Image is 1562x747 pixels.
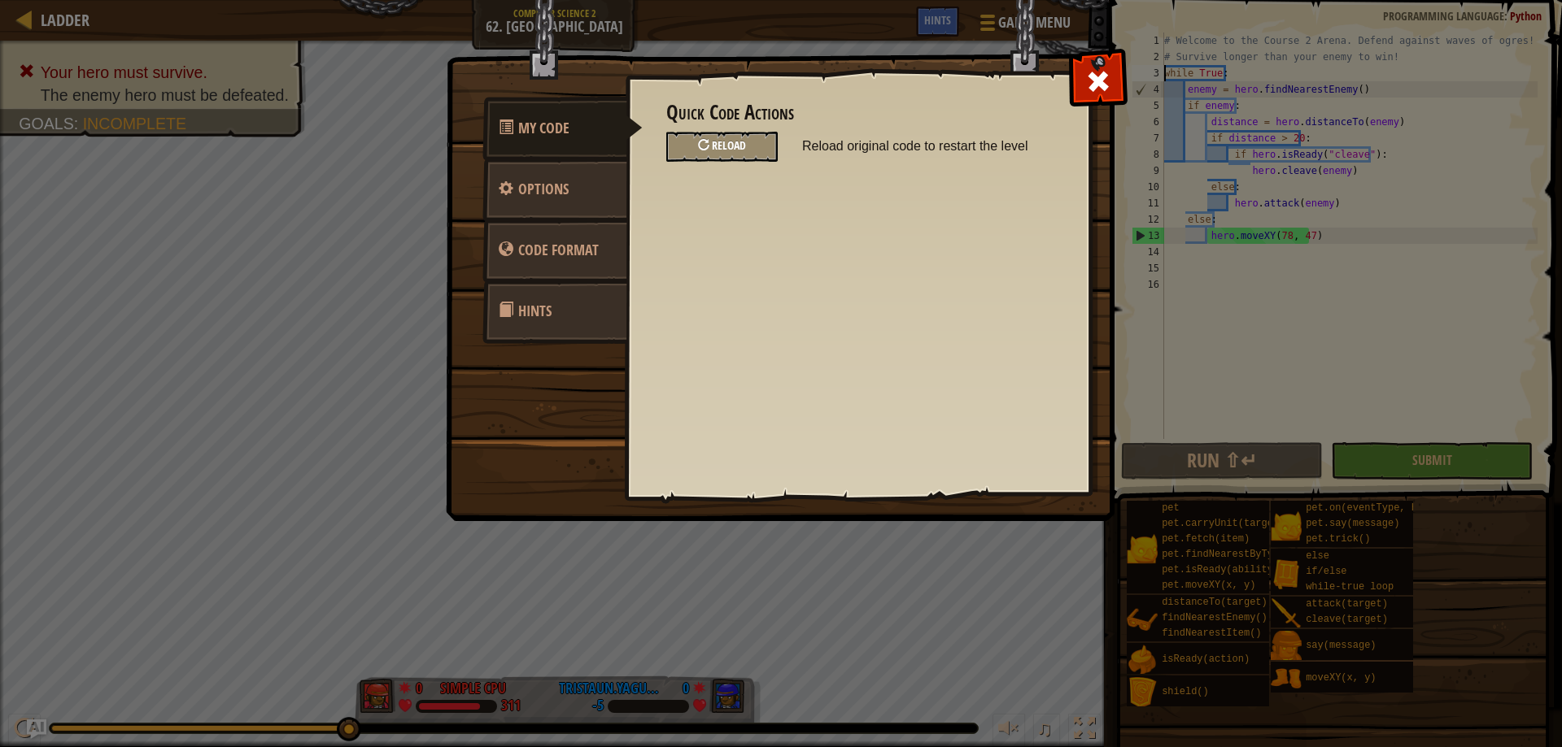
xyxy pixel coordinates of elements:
[482,219,627,282] a: Code Format
[712,137,746,153] span: Reload
[518,118,569,138] span: Quick Code Actions
[802,132,1049,161] span: Reload original code to restart the level
[482,158,627,221] a: Options
[518,301,552,321] span: Hints
[518,179,569,199] span: Configure settings
[518,240,599,260] span: game_menu.change_language_caption
[666,102,1049,124] h3: Quick Code Actions
[482,97,643,160] a: My Code
[666,132,778,162] div: Reload original code to restart the level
